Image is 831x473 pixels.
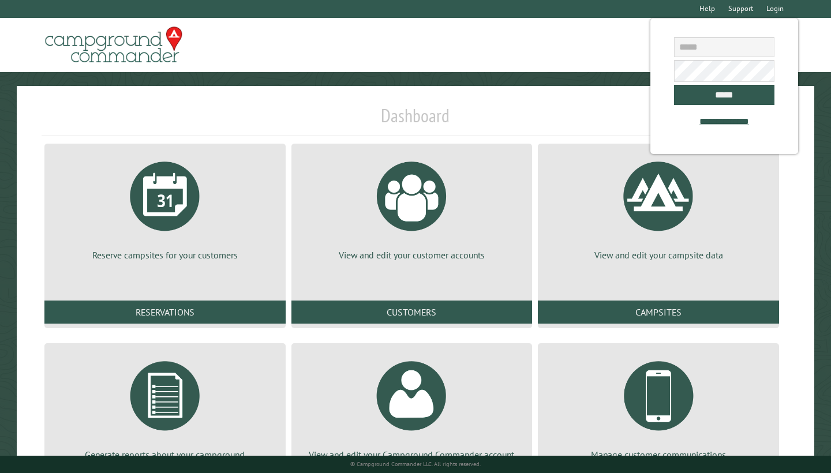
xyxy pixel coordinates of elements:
a: Reserve campsites for your customers [58,153,272,261]
a: Manage customer communications [552,352,765,461]
h1: Dashboard [42,104,789,136]
p: View and edit your customer accounts [305,249,519,261]
a: View and edit your Campground Commander account [305,352,519,461]
small: © Campground Commander LLC. All rights reserved. [350,460,481,468]
p: Reserve campsites for your customers [58,249,272,261]
a: Campsites [538,301,779,324]
p: View and edit your campsite data [552,249,765,261]
a: Generate reports about your campground [58,352,272,461]
p: Manage customer communications [552,448,765,461]
a: View and edit your campsite data [552,153,765,261]
a: Reservations [44,301,286,324]
a: Customers [291,301,533,324]
p: View and edit your Campground Commander account [305,448,519,461]
img: Campground Commander [42,22,186,67]
p: Generate reports about your campground [58,448,272,461]
a: View and edit your customer accounts [305,153,519,261]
